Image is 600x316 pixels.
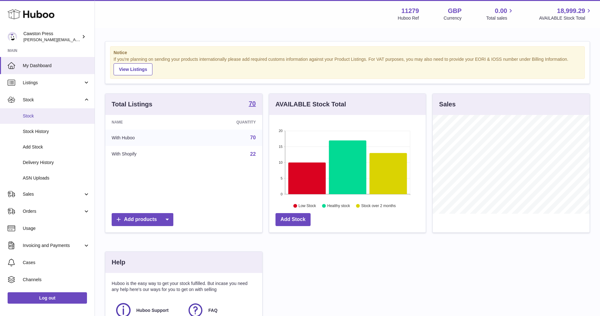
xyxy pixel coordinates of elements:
div: Huboo Ref [398,15,419,21]
h3: Help [112,258,125,267]
span: My Dashboard [23,63,90,69]
div: Cawston Press [23,31,80,43]
span: 18,999.29 [557,7,585,15]
span: Add Stock [23,144,90,150]
span: Stock [23,97,83,103]
a: Log out [8,292,87,304]
h3: Sales [439,100,455,109]
text: 5 [281,176,282,180]
th: Name [105,115,190,130]
span: Usage [23,225,90,231]
h3: Total Listings [112,100,152,109]
span: Stock [23,113,90,119]
text: 10 [279,161,282,164]
div: Currency [444,15,462,21]
strong: GBP [448,7,461,15]
text: Low Stock [299,204,316,208]
a: 70 [250,135,256,140]
strong: 70 [249,100,256,107]
td: With Huboo [105,130,190,146]
text: 0 [281,192,282,196]
span: Sales [23,191,83,197]
span: Huboo Support [136,307,169,313]
a: Add products [112,213,173,226]
h3: AVAILABLE Stock Total [275,100,346,109]
a: 0.00 Total sales [486,7,514,21]
span: Total sales [486,15,514,21]
div: If you're planning on sending your products internationally please add required customs informati... [114,56,581,75]
text: 20 [279,129,282,133]
span: 0.00 [495,7,507,15]
span: ASN Uploads [23,175,90,181]
p: Huboo is the easy way to get your stock fulfilled. But incase you need any help here's our ways f... [112,281,256,293]
span: Cases [23,260,90,266]
span: FAQ [208,307,218,313]
strong: Notice [114,50,581,56]
text: Stock over 2 months [361,204,396,208]
a: 18,999.29 AVAILABLE Stock Total [539,7,592,21]
span: Listings [23,80,83,86]
th: Quantity [190,115,262,130]
text: Healthy stock [327,204,350,208]
span: Stock History [23,129,90,135]
a: View Listings [114,63,152,75]
td: With Shopify [105,146,190,162]
a: 70 [249,100,256,108]
span: [PERSON_NAME][EMAIL_ADDRESS][PERSON_NAME][DOMAIN_NAME] [23,37,161,42]
span: AVAILABLE Stock Total [539,15,592,21]
span: Delivery History [23,160,90,166]
a: Add Stock [275,213,311,226]
span: Invoicing and Payments [23,243,83,249]
a: 22 [250,151,256,157]
text: 15 [279,145,282,149]
img: thomas.carson@cawstonpress.com [8,32,17,41]
span: Orders [23,208,83,214]
span: Channels [23,277,90,283]
strong: 11279 [401,7,419,15]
